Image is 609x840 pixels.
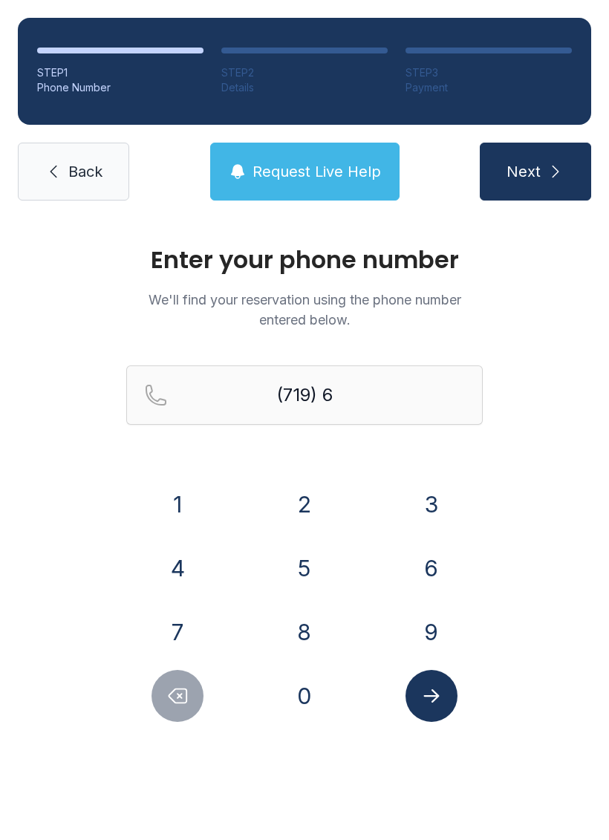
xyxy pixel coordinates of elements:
button: 9 [406,606,457,658]
span: Next [507,161,541,182]
button: Submit lookup form [406,670,457,722]
h1: Enter your phone number [126,248,483,272]
button: 0 [279,670,330,722]
button: 7 [152,606,203,658]
button: 1 [152,478,203,530]
div: Payment [406,80,572,95]
p: We'll find your reservation using the phone number entered below. [126,290,483,330]
button: 5 [279,542,330,594]
div: STEP 1 [37,65,203,80]
div: Phone Number [37,80,203,95]
div: STEP 3 [406,65,572,80]
button: 6 [406,542,457,594]
span: Back [68,161,102,182]
button: 2 [279,478,330,530]
button: 4 [152,542,203,594]
div: Details [221,80,388,95]
button: 3 [406,478,457,530]
span: Request Live Help [253,161,381,182]
input: Reservation phone number [126,365,483,425]
button: 8 [279,606,330,658]
button: Delete number [152,670,203,722]
div: STEP 2 [221,65,388,80]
